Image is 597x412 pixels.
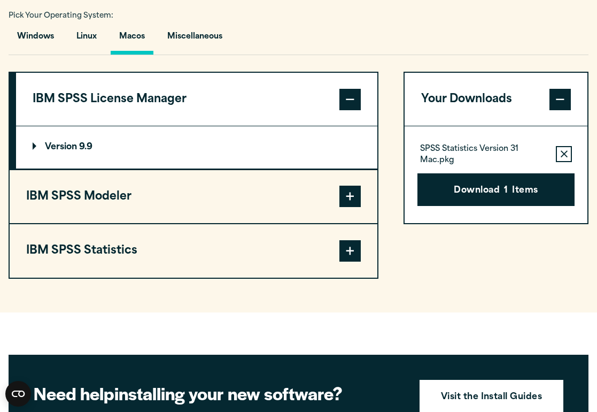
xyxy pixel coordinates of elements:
button: IBM SPSS Modeler [10,170,377,224]
button: Linux [68,24,105,55]
h2: installing your new software? [34,382,403,405]
div: Your Downloads [405,126,587,223]
button: Windows [9,24,63,55]
button: Macos [111,24,153,55]
summary: Version 9.9 [16,126,377,168]
button: Download1Items [417,173,575,207]
strong: Visit the Install Guides [441,391,542,405]
p: Version 9.9 [33,143,92,151]
div: IBM SPSS License Manager [16,126,377,169]
span: 1 [504,184,508,198]
span: Pick Your Operating System: [9,12,113,19]
button: IBM SPSS License Manager [16,73,377,126]
button: Miscellaneous [159,24,231,55]
strong: Need help [34,380,114,406]
button: Your Downloads [405,73,587,126]
p: SPSS Statistics Version 31 Mac.pkg [420,144,547,165]
button: Open CMP widget [5,381,31,407]
button: IBM SPSS Statistics [10,224,377,278]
